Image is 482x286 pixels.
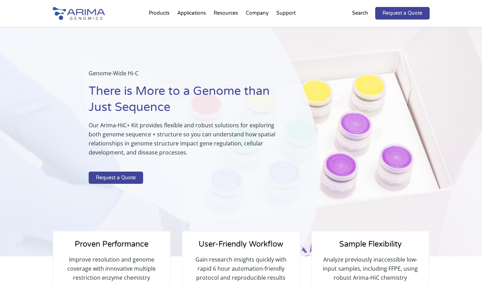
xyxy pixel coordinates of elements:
[75,240,148,249] span: Proven Performance
[89,172,143,184] a: Request a Quote
[375,7,430,20] a: Request a Quote
[339,240,402,249] span: Sample Flexibility
[89,83,285,121] h1: There is More to a Genome than Just Sequence
[352,9,368,18] p: Search
[53,7,105,20] img: Arima-Genomics-logo
[199,240,283,249] span: User-Friendly Workflow
[89,121,285,163] p: Our Arima-HiC+ Kit provides flexible and robust solutions for exploring both genome sequence + st...
[89,69,285,83] p: Genome-Wide Hi-C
